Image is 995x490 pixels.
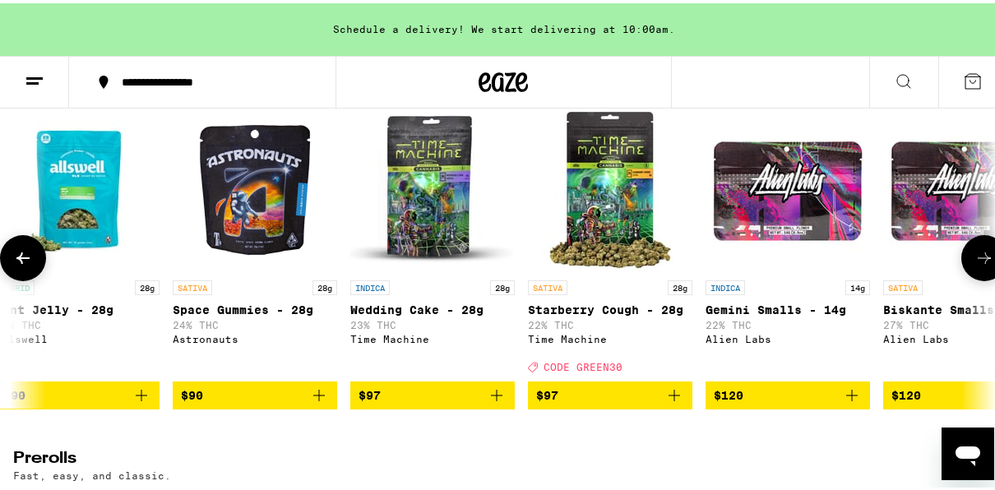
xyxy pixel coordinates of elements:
p: 14g [845,277,870,292]
button: Add to bag [173,378,337,406]
p: Space Gummies - 28g [173,300,337,313]
p: Gemini Smalls - 14g [706,300,870,313]
p: SATIVA [173,277,212,292]
a: Open page for Wedding Cake - 28g from Time Machine [350,104,515,377]
p: 28g [490,277,515,292]
span: $120 [891,386,921,399]
span: $120 [714,386,743,399]
img: Time Machine - Starberry Cough - 28g [528,104,692,269]
a: Open page for Space Gummies - 28g from Astronauts [173,104,337,377]
div: Astronauts [173,331,337,341]
a: Open page for Starberry Cough - 28g from Time Machine [528,104,692,377]
p: Starberry Cough - 28g [528,300,692,313]
img: Astronauts - Space Gummies - 28g [173,104,337,269]
p: Wedding Cake - 28g [350,300,515,313]
p: 24% THC [173,317,337,327]
div: Time Machine [350,331,515,341]
button: Add to bag [528,378,692,406]
button: Add to bag [350,378,515,406]
p: INDICA [706,277,745,292]
h2: Prerolls [13,447,914,467]
img: Alien Labs - Gemini Smalls - 14g [706,104,870,269]
p: 23% THC [350,317,515,327]
p: SATIVA [528,277,567,292]
a: (54) [941,447,994,467]
p: Fast, easy, and classic. [13,467,171,478]
p: 28g [312,277,337,292]
span: $97 [536,386,558,399]
button: Add to bag [706,378,870,406]
p: 22% THC [528,317,692,327]
span: $97 [359,386,381,399]
span: $90 [3,386,25,399]
iframe: Button to launch messaging window, conversation in progress [942,424,994,477]
a: Open page for Gemini Smalls - 14g from Alien Labs [706,104,870,377]
p: INDICA [350,277,390,292]
p: 28g [135,277,160,292]
p: 28g [668,277,692,292]
span: CODE GREEN30 [544,359,622,370]
div: Alien Labs [706,331,870,341]
img: Time Machine - Wedding Cake - 28g [350,104,515,269]
p: 22% THC [706,317,870,327]
span: $90 [181,386,203,399]
p: SATIVA [883,277,923,292]
div: Time Machine [528,331,692,341]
